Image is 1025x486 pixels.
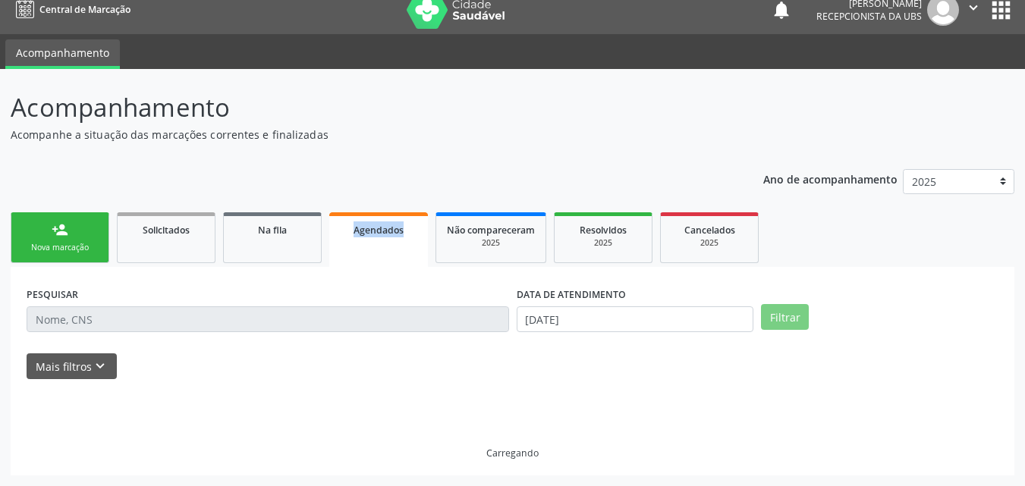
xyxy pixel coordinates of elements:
[684,224,735,237] span: Cancelados
[763,169,898,188] p: Ano de acompanhamento
[143,224,190,237] span: Solicitados
[486,447,539,459] div: Carregando
[11,127,713,143] p: Acompanhe a situação das marcações correntes e finalizadas
[27,353,117,380] button: Mais filtroskeyboard_arrow_down
[39,3,130,16] span: Central de Marcação
[22,242,98,253] div: Nova marcação
[92,358,108,375] i: keyboard_arrow_down
[517,283,626,306] label: DATA DE ATENDIMENTO
[27,283,78,306] label: PESQUISAR
[258,224,287,237] span: Na fila
[816,10,922,23] span: Recepcionista da UBS
[11,89,713,127] p: Acompanhamento
[580,224,627,237] span: Resolvidos
[27,306,509,332] input: Nome, CNS
[5,39,120,69] a: Acompanhamento
[761,304,809,330] button: Filtrar
[565,237,641,249] div: 2025
[52,221,68,238] div: person_add
[671,237,747,249] div: 2025
[354,224,404,237] span: Agendados
[447,237,535,249] div: 2025
[517,306,754,332] input: Selecione um intervalo
[447,224,535,237] span: Não compareceram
